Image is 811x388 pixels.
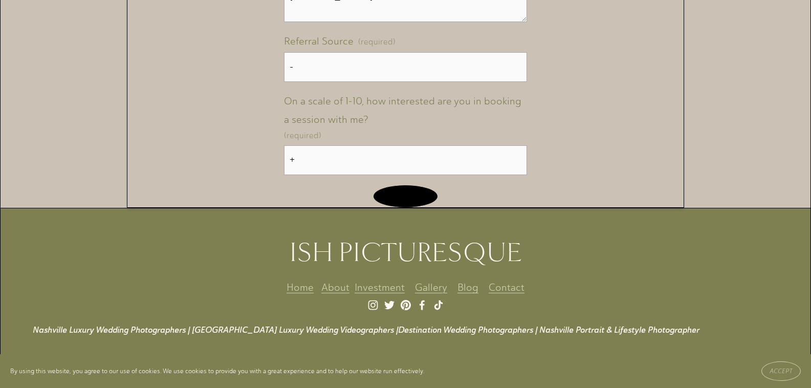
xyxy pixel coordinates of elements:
a: Gallery [415,278,447,297]
span: Submit [390,191,421,201]
button: SubmitSubmit [374,185,437,207]
h2: ISH PICTURESQUE [252,235,559,271]
span: On a scale of 1-10, how interested are you in booking a session with me? [284,92,527,128]
a: Home [287,278,314,297]
span: (required) [358,35,396,50]
em: Nashville Luxury Wedding Photographers | [GEOGRAPHIC_DATA] Luxury Wedding Videographers |Destinat... [33,325,699,335]
a: Contact [489,278,524,297]
a: About [321,278,349,297]
span: Referral Source [284,32,354,51]
a: Investment [355,278,405,297]
p: By using this website, you agree to our use of cookies. We use cookies to provide you with a grea... [10,365,425,377]
span: (required) [284,128,321,143]
a: Blog [457,278,478,297]
span: Accept [770,368,793,375]
button: Accept [761,361,801,381]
